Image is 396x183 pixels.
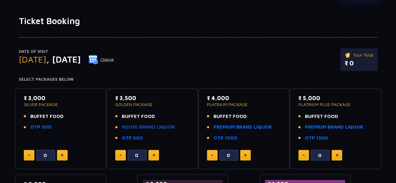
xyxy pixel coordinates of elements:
span: , [DATE] [46,54,81,64]
span: BUFFET FOOD [122,113,155,120]
a: OTP 1500 [305,135,328,142]
a: OTP 500 [30,124,51,131]
p: Date of Visit [19,48,114,55]
img: plus [152,154,155,157]
img: plus [336,154,338,157]
a: PREMIUM BRAND LIQUOR [213,124,272,131]
img: minus [211,155,213,156]
img: minus [28,155,30,156]
img: plus [244,154,247,157]
a: HOUSE BRAND LIQUOR [122,124,175,131]
p: SILVER PACKAGE [24,102,98,107]
span: BUFFET FOOD [213,113,247,120]
span: BUFFET FOOD [30,113,64,120]
img: minus [303,155,305,156]
img: ticket [345,52,351,58]
h4: Select Packages Below [19,77,378,82]
a: PREMIUM BRAND LIQUOR [305,124,363,131]
span: BUFFET FOOD [305,113,338,120]
p: PLATINUM PACKAGE [207,102,281,107]
p: Your Total [345,52,373,58]
button: Change [88,54,114,64]
a: OTP 500 [122,135,143,142]
a: OTP 1000 [213,135,237,142]
p: PLATINUM PLUS PACKAGE [298,102,373,107]
p: ₹ 3,500 [115,94,189,102]
img: minus [120,155,121,156]
img: plus [61,154,64,157]
p: GOLDEN PACKAGE [115,102,189,107]
p: ₹ 5,000 [298,94,373,102]
p: ₹ 3,000 [24,94,98,102]
h1: Ticket Booking [19,16,378,26]
p: ₹ 0 [345,58,373,68]
span: [DATE] [19,54,46,64]
p: ₹ 4,000 [207,94,281,102]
